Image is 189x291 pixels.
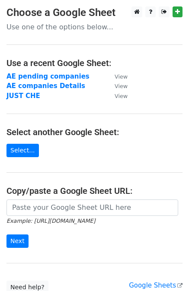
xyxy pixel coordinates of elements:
[6,127,183,137] h4: Select another Google Sheet:
[6,186,183,196] h4: Copy/paste a Google Sheet URL:
[6,234,29,248] input: Next
[6,22,183,32] p: Use one of the options below...
[106,92,128,100] a: View
[6,73,90,80] a: AE pending companies
[6,92,40,100] a: JUST CHE
[6,58,183,68] h4: Use a recent Google Sheet:
[115,83,128,89] small: View
[6,6,183,19] h3: Choose a Google Sheet
[115,73,128,80] small: View
[129,282,183,289] a: Google Sheets
[115,93,128,99] small: View
[106,73,128,80] a: View
[6,82,85,90] a: AE companies Details
[6,199,178,216] input: Paste your Google Sheet URL here
[6,144,39,157] a: Select...
[6,218,95,224] small: Example: [URL][DOMAIN_NAME]
[106,82,128,90] a: View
